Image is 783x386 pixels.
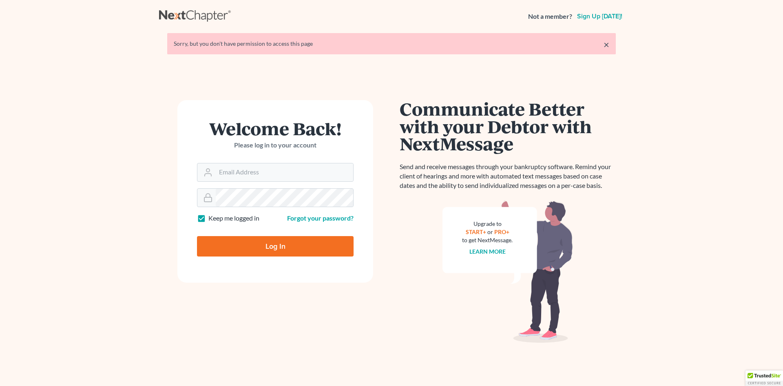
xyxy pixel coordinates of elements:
div: Upgrade to [462,220,513,228]
a: Forgot your password? [287,214,354,222]
a: PRO+ [494,228,509,235]
a: Sign up [DATE]! [575,13,624,20]
p: Please log in to your account [197,141,354,150]
a: × [604,40,609,49]
input: Email Address [216,163,353,181]
input: Log In [197,236,354,257]
div: TrustedSite Certified [745,370,783,386]
img: nextmessage_bg-59042aed3d76b12b5cd301f8e5b87938c9018125f34e5fa2b7a6b67550977c72.svg [442,200,573,343]
a: START+ [466,228,486,235]
a: Learn more [469,248,506,255]
div: Sorry, but you don't have permission to access this page [174,40,609,48]
div: to get NextMessage. [462,236,513,244]
label: Keep me logged in [208,214,259,223]
h1: Communicate Better with your Debtor with NextMessage [400,100,616,152]
span: or [487,228,493,235]
strong: Not a member? [528,12,572,21]
p: Send and receive messages through your bankruptcy software. Remind your client of hearings and mo... [400,162,616,190]
h1: Welcome Back! [197,120,354,137]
